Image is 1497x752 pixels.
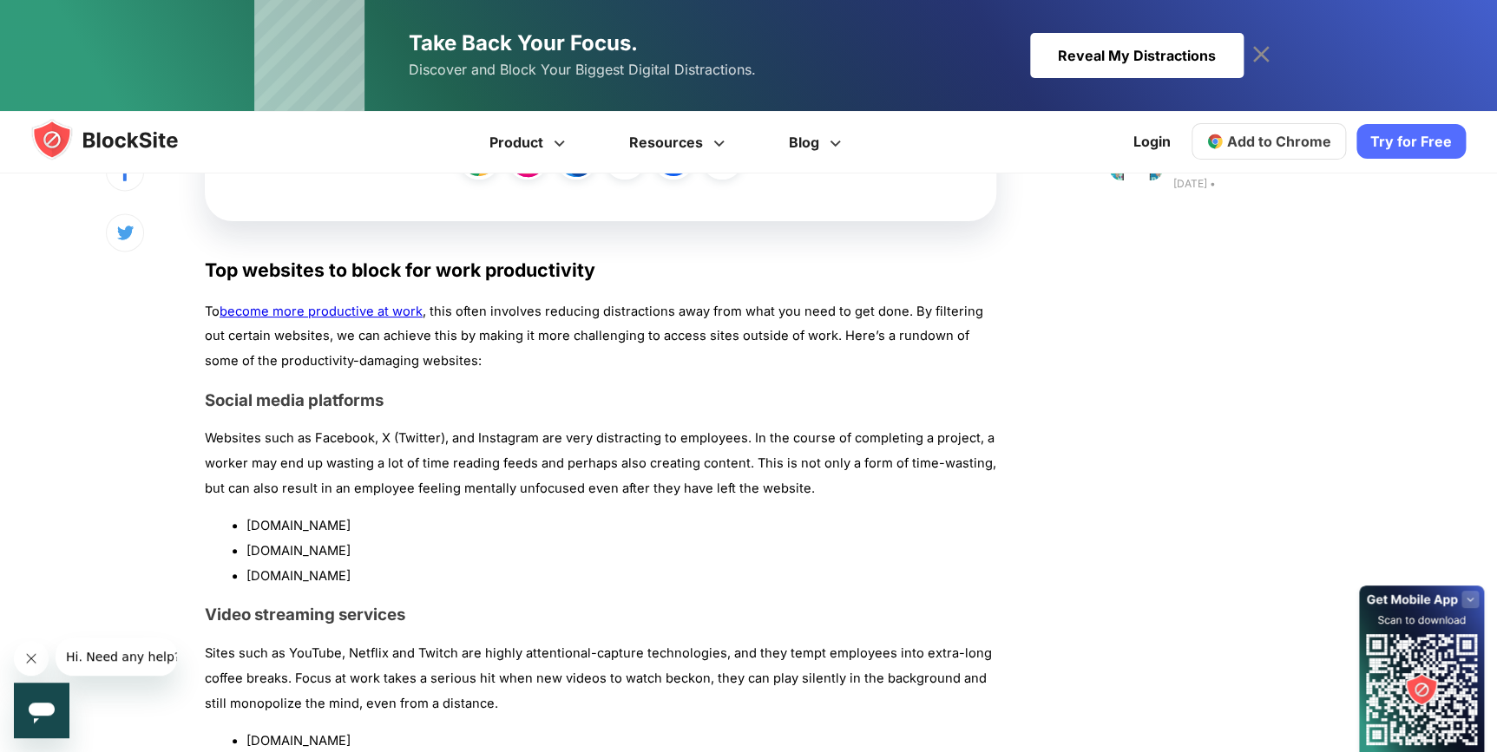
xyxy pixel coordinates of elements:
[205,390,996,410] h3: Social media platforms
[246,513,996,539] li: [DOMAIN_NAME]
[205,426,996,500] p: Websites such as Facebook, X (Twitter), and Instagram are very distracting to employees. In the c...
[600,111,759,173] a: Resources
[409,30,638,56] span: Take Back Your Focus.
[409,57,756,82] span: Discover and Block Your Biggest Digital Distractions.
[14,683,69,738] iframe: Button to launch messaging window
[1227,133,1331,150] span: Add to Chrome
[14,641,49,676] iframe: Close message
[1123,121,1181,162] a: Login
[1206,133,1224,150] img: chrome-icon.svg
[220,304,423,319] a: become more productive at work
[246,564,996,589] li: [DOMAIN_NAME]
[460,111,600,173] a: Product
[205,641,996,716] p: Sites such as YouTube, Netflix and Twitch are highly attentional-capture technologies, and they t...
[205,299,996,374] p: To , this often involves reducing distractions away from what you need to get done. By filtering ...
[205,605,996,624] h3: Video streaming services
[56,638,177,676] iframe: Message from company
[1030,33,1244,78] div: Reveal My Distractions
[1172,175,1336,193] text: [DATE] •
[205,256,996,284] h2: Top websites to block for work productivity
[246,539,996,564] li: [DOMAIN_NAME]
[1192,123,1346,160] a: Add to Chrome
[31,119,212,160] img: blocksite-icon.5d769676.svg
[1356,124,1466,159] a: Try for Free
[10,12,125,26] span: Hi. Need any help?
[759,111,876,173] a: Blog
